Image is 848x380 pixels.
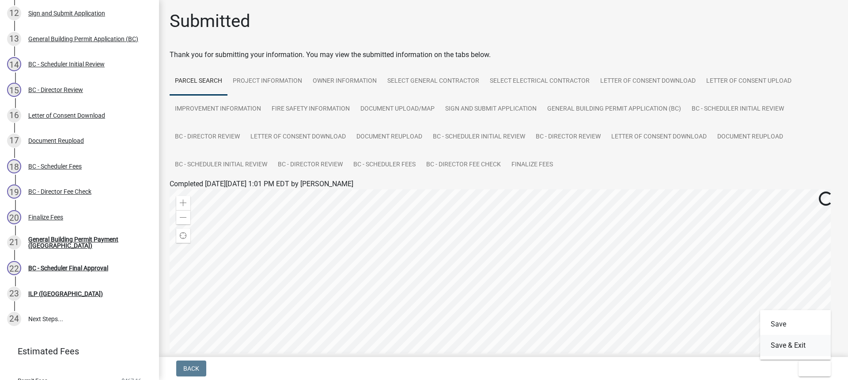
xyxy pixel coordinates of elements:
a: Letter of Consent Download [606,123,712,151]
a: General Building Permit Application (BC) [542,95,686,123]
div: Thank you for submitting your information. You may view the submitted information on the tabs below. [170,50,837,60]
span: Completed [DATE][DATE] 1:01 PM EDT by [PERSON_NAME] [170,180,353,188]
div: BC - Scheduler Initial Review [28,61,105,67]
div: BC - Director Fee Check [28,188,91,195]
a: Select General Contractor [382,67,485,96]
a: BC - Scheduler Initial Review [428,123,530,151]
a: Select Electrical contractor [485,67,595,96]
div: 22 [7,261,21,275]
div: General Building Permit Payment ([GEOGRAPHIC_DATA]) [28,236,145,249]
div: Exit [760,310,831,360]
div: Document Reupload [28,138,84,144]
h1: Submitted [170,11,250,32]
a: Letter of Consent Download [595,67,701,96]
a: Improvement Information [170,95,266,123]
div: 13 [7,32,21,46]
button: Back [176,361,206,376]
div: 17 [7,134,21,148]
div: 14 [7,57,21,71]
button: Save & Exit [760,335,831,356]
a: Fire Safety Information [266,95,355,123]
a: Document Upload/Map [355,95,440,123]
a: BC - Director Review [170,123,245,151]
a: BC - Director Review [530,123,606,151]
div: Find my location [176,229,190,243]
a: Finalize Fees [506,151,558,179]
div: BC - Scheduler Fees [28,163,82,169]
a: BC - Scheduler Fees [348,151,421,179]
button: Exit [799,361,831,376]
a: Sign and Submit Application [440,95,542,123]
a: BC - Director Review [273,151,348,179]
div: 18 [7,159,21,173]
a: Owner Information [307,67,382,96]
div: ILP ([GEOGRAPHIC_DATA]) [28,291,103,297]
div: Letter of Consent Download [28,112,105,119]
div: 20 [7,210,21,224]
span: Exit [806,365,818,372]
div: 15 [7,83,21,97]
div: 21 [7,235,21,249]
div: Sign and Submit Application [28,10,105,16]
a: BC - Director Fee Check [421,151,506,179]
div: Zoom out [176,210,190,224]
button: Save [760,314,831,335]
a: Letter of Consent Upload [701,67,797,96]
a: Letter of Consent Download [245,123,351,151]
div: Finalize Fees [28,214,63,220]
div: 16 [7,108,21,123]
div: BC - Director Review [28,87,83,93]
div: 23 [7,287,21,301]
div: General Building Permit Application (BC) [28,36,138,42]
a: Document Reupload [351,123,428,151]
div: Zoom in [176,196,190,210]
a: BC - Scheduler Initial Review [686,95,789,123]
span: Back [183,365,199,372]
a: Estimated Fees [7,342,145,360]
a: BC - Scheduler Initial Review [170,151,273,179]
a: Document Reupload [712,123,788,151]
div: 24 [7,312,21,326]
a: Parcel search [170,67,227,96]
a: Project Information [227,67,307,96]
div: BC - Scheduler Final Approval [28,265,108,271]
div: 12 [7,6,21,20]
div: 19 [7,184,21,199]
